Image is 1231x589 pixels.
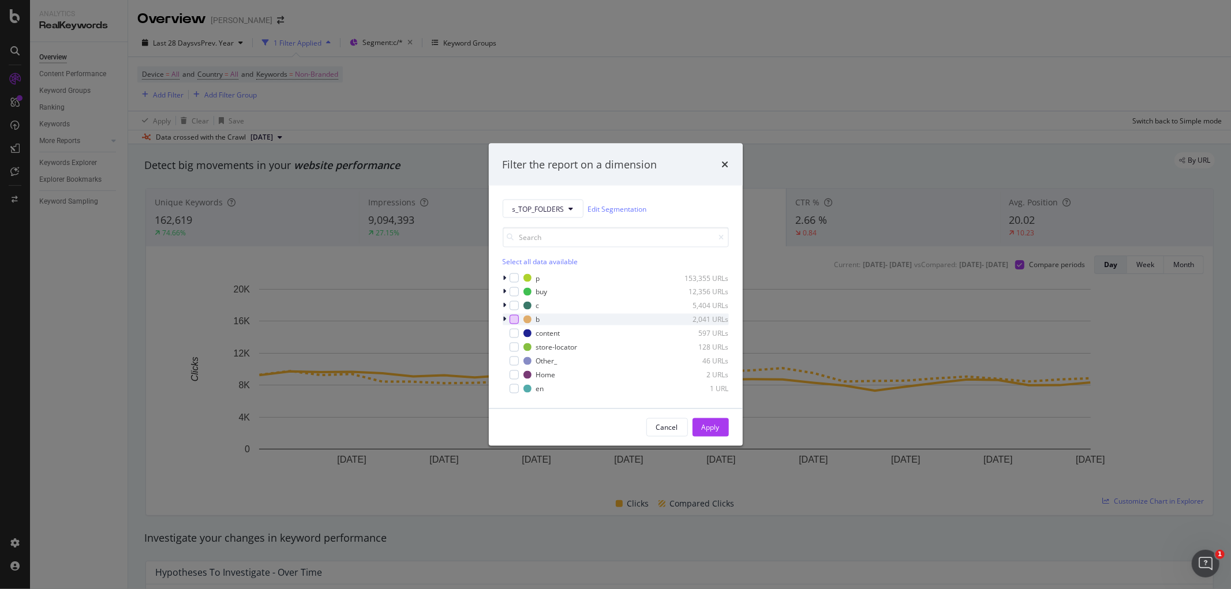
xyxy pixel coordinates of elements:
[702,422,720,432] div: Apply
[503,200,583,218] button: s_TOP_FOLDERS
[646,418,688,437] button: Cancel
[672,384,729,393] div: 1 URL
[503,227,729,247] input: Search
[512,204,564,213] span: s_TOP_FOLDERS
[656,422,678,432] div: Cancel
[536,301,540,310] div: c
[672,287,729,297] div: 12,356 URLs
[672,356,729,366] div: 46 URLs
[672,328,729,338] div: 597 URLs
[693,418,729,437] button: Apply
[536,384,544,393] div: en
[1215,550,1225,559] span: 1
[503,257,729,267] div: Select all data available
[536,342,578,352] div: store-locator
[489,143,743,446] div: modal
[672,370,729,380] div: 2 URLs
[1192,550,1219,577] iframe: Intercom live chat
[672,301,729,310] div: 5,404 URLs
[536,328,560,338] div: content
[536,370,556,380] div: Home
[536,356,557,366] div: Other_
[672,273,729,283] div: 153,355 URLs
[672,342,729,352] div: 128 URLs
[536,314,540,324] div: b
[722,157,729,172] div: times
[588,202,647,215] a: Edit Segmentation
[536,287,548,297] div: buy
[536,273,540,283] div: p
[672,314,729,324] div: 2,041 URLs
[503,157,657,172] div: Filter the report on a dimension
